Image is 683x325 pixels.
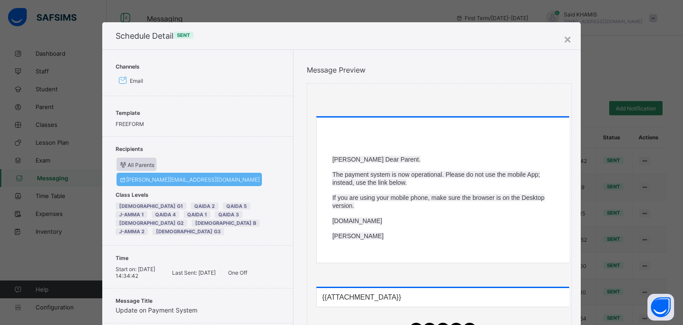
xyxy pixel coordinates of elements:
[228,269,247,276] span: One Off
[116,110,140,116] span: Template
[647,294,674,321] button: Open asap
[195,220,256,226] span: [DEMOGRAPHIC_DATA] B
[116,306,197,314] span: Update on Payment System
[130,77,143,84] span: Email
[119,228,145,235] span: J-Amma 2
[116,146,143,152] span: Recipients
[116,191,149,198] span: Class Levels
[332,171,540,186] span: The payment system is now operational. Please do not use the mobile App; instead, use the link be...
[119,161,154,168] span: All Parents
[116,31,567,41] span: Schedule Detail
[332,194,544,209] span: If you are using your mobile phone, make sure the browser is on the Desktop version.
[155,211,176,218] span: Qaida 4
[187,211,207,218] span: Qaida 1
[119,176,260,183] span: [PERSON_NAME][EMAIL_ADDRESS][DOMAIN_NAME]
[172,269,216,276] span: [DATE]
[218,211,239,218] span: Qaida 3
[119,203,183,209] span: [DEMOGRAPHIC_DATA] G1
[116,266,155,279] span: [DATE] 14:34:42
[316,279,570,287] div: Attachments
[332,217,382,224] span: ​[DOMAIN_NAME]
[116,63,140,70] span: Channels
[119,211,144,218] span: J-Amma 1
[194,203,215,209] span: Qaida 2
[172,269,197,276] span: Last Sent:
[116,121,280,127] div: FREEFORM
[226,203,247,209] span: Qaida 5
[116,266,137,272] span: Start on:
[177,32,190,38] span: Sent
[156,228,221,235] span: [DEMOGRAPHIC_DATA] G3
[117,75,129,86] i: Email Channel
[321,292,402,302] table: {{ATTACHMENT_DATA}}
[116,297,280,304] span: Message Title
[307,65,571,74] span: Message Preview
[332,156,420,163] span: [PERSON_NAME] Dear Parent.
[119,220,184,226] span: [DEMOGRAPHIC_DATA] G2
[332,232,383,240] span: [PERSON_NAME]
[116,255,129,261] span: Time
[563,31,572,46] div: ×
